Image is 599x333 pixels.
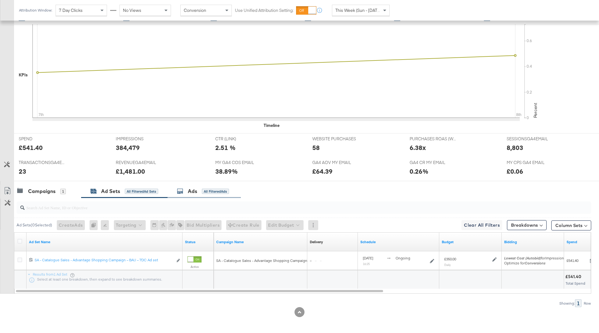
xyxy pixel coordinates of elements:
[363,256,373,260] span: [DATE]
[533,103,538,118] text: Percent
[25,199,538,211] input: Search Ad Set Name, ID or Objective
[565,274,583,280] div: £541.40
[101,188,120,195] div: Ad Sets
[187,265,202,269] label: Active
[507,167,523,176] div: £0.06
[559,301,575,306] div: Showing:
[396,256,410,260] span: ongoing
[185,239,211,244] a: Shows the current state of your Ad Set.
[59,7,83,13] span: 7 Day Clicks
[360,239,437,244] a: Shows when your Ad Set is scheduled to deliver.
[216,258,328,263] span: SA - Catalogue Sales - Advantage Shopping Campaign – BAU – 7DC
[35,258,173,264] a: SA - Catalogue Sales - Advantage Shopping Campaign – BAU – 7DC Ad set
[461,220,502,230] button: Clear All Filters
[507,143,523,152] div: 8,803
[410,160,456,166] span: GA4 CR MY EMAIL
[525,261,545,265] em: Conversions
[215,136,262,142] span: CTR (LINK)
[215,160,262,166] span: MY GA4 COS EMAIL
[575,299,582,307] div: 1
[310,239,323,244] a: Reflects the ability of your Ad Set to achieve delivery based on ad states, schedule and budget.
[19,72,28,78] div: KPIs
[123,7,141,13] span: No Views
[464,221,500,229] span: Clear All Filters
[188,188,197,195] div: Ads
[507,160,553,166] span: MY CPS GA4 EMAIL
[184,7,206,13] span: Conversion
[125,189,158,194] div: All Filtered Ad Sets
[567,258,587,263] span: £541.40
[19,143,43,152] div: £541.40
[29,239,180,244] a: Your Ad Set name.
[363,262,370,266] sub: 16:25
[504,239,562,244] a: Shows your bid and optimisation settings for this Ad Set.
[202,189,229,194] div: All Filtered Ads
[35,258,173,263] div: SA - Catalogue Sales - Advantage Shopping Campaign – BAU – 7DC Ad set
[116,167,145,176] div: £1,481.00
[442,239,499,244] a: Shows the current budget of Ad Set.
[116,143,140,152] div: 384,479
[312,143,320,152] div: 58
[410,167,428,176] div: 0.26%
[116,160,163,166] span: REVENUEGA4EMAIL
[19,136,66,142] span: SPEND
[312,160,359,166] span: GA4 AOV MY EMAIL
[566,281,585,286] span: Total Spend
[504,256,541,260] em: Lowest Cost (Autobid)
[551,220,591,230] button: Column Sets
[90,220,101,230] div: 0
[312,167,333,176] div: £64.39
[444,263,451,267] sub: Daily
[410,143,426,152] div: 6.38x
[28,188,56,195] div: Campaigns
[264,123,280,128] div: Timeline
[215,167,238,176] div: 38.89%
[583,301,591,306] div: Row
[235,7,294,13] label: Use Unified Attribution Setting:
[444,257,456,262] div: £350.00
[116,136,163,142] span: IMPRESSIONS
[19,160,66,166] span: TRANSACTIONSGA4EMAIL
[19,167,26,176] div: 23
[215,143,236,152] div: 2.51 %
[17,222,52,228] div: Ad Sets ( 0 Selected)
[504,256,566,260] span: for Impressions
[312,136,359,142] span: WEBSITE PURCHASES
[310,239,323,244] div: Delivery
[19,8,52,12] div: Attribution Window:
[60,189,66,194] div: 1
[335,7,382,13] span: This Week (Sun - [DATE])
[410,136,456,142] span: PURCHASES ROAS (WEBSITE EVENTS)
[504,261,566,266] div: Optimize for
[216,239,305,244] a: Your campaign name.
[507,136,553,142] span: SESSIONSGA4EMAIL
[507,220,547,230] button: Breakdowns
